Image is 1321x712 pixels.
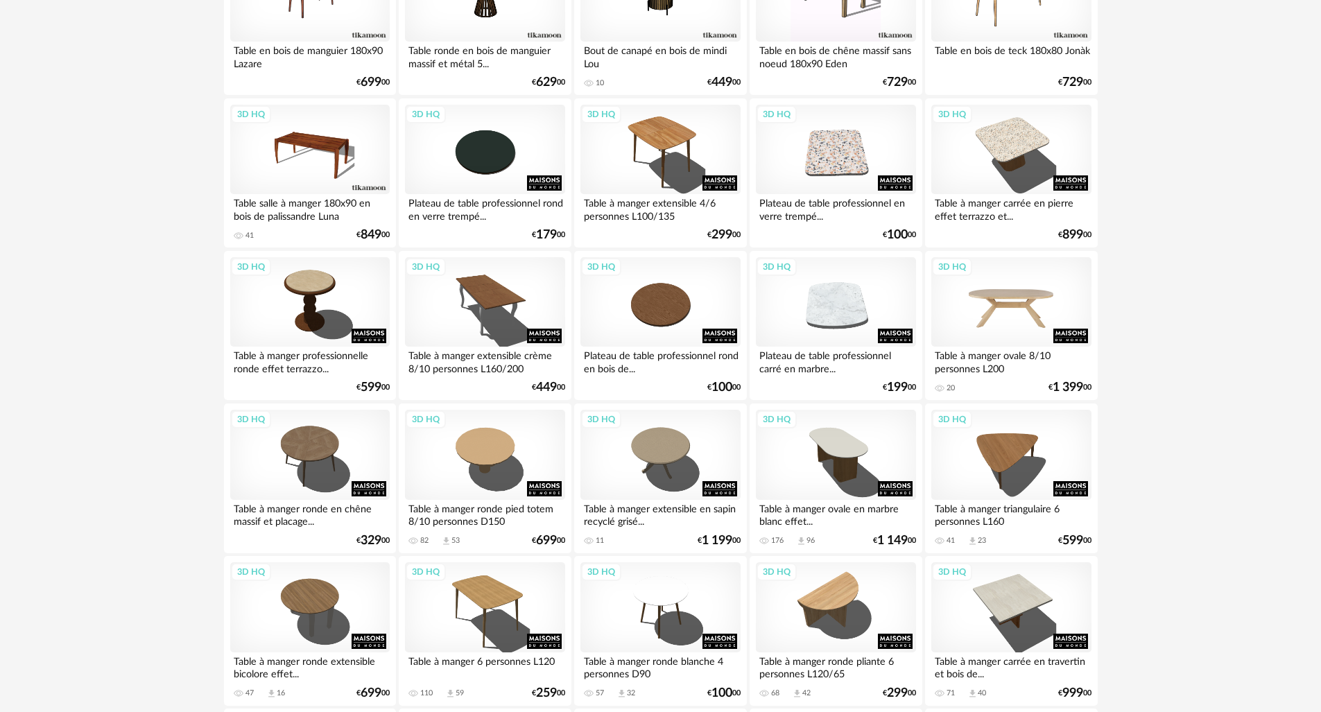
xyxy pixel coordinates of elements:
[806,536,815,546] div: 96
[361,78,381,87] span: 699
[750,251,922,401] a: 3D HQ Plateau de table professionnel carré en marbre... €19900
[711,78,732,87] span: 449
[361,688,381,698] span: 699
[711,383,732,392] span: 100
[925,98,1097,248] a: 3D HQ Table à manger carrée en pierre effet terrazzo et... €89900
[883,230,916,240] div: € 00
[931,347,1091,374] div: Table à manger ovale 8/10 personnes L200
[596,78,604,88] div: 10
[596,536,604,546] div: 11
[536,536,557,546] span: 699
[230,347,390,374] div: Table à manger professionnelle ronde effet terrazzo...
[883,78,916,87] div: € 00
[536,688,557,698] span: 259
[420,688,433,698] div: 110
[1058,78,1091,87] div: € 00
[441,536,451,546] span: Download icon
[947,536,955,546] div: 41
[1058,230,1091,240] div: € 00
[245,688,254,698] div: 47
[1053,383,1083,392] span: 1 399
[771,536,784,546] div: 176
[931,42,1091,69] div: Table en bois de teck 180x80 Jonàk
[627,688,635,698] div: 32
[711,688,732,698] span: 100
[445,688,456,699] span: Download icon
[707,688,741,698] div: € 00
[757,105,797,123] div: 3D HQ
[361,230,381,240] span: 849
[406,105,446,123] div: 3D HQ
[702,536,732,546] span: 1 199
[230,42,390,69] div: Table en bois de manguier 180x90 Lazare
[796,536,806,546] span: Download icon
[356,230,390,240] div: € 00
[1062,688,1083,698] span: 999
[756,500,915,528] div: Table à manger ovale en marbre blanc effet...
[356,78,390,87] div: € 00
[1062,78,1083,87] span: 729
[877,536,908,546] span: 1 149
[932,105,972,123] div: 3D HQ
[931,194,1091,222] div: Table à manger carrée en pierre effet terrazzo et...
[231,258,271,276] div: 3D HQ
[266,688,277,699] span: Download icon
[581,105,621,123] div: 3D HQ
[224,98,396,248] a: 3D HQ Table salle à manger 180x90 en bois de palissandre Luna 41 €84900
[399,251,571,401] a: 3D HQ Table à manger extensible crème 8/10 personnes L160/200 €44900
[750,98,922,248] a: 3D HQ Plateau de table professionnel en verre trempé... €10000
[574,556,746,706] a: 3D HQ Table à manger ronde blanche 4 personnes D90 57 Download icon 32 €10000
[596,688,604,698] div: 57
[356,383,390,392] div: € 00
[361,383,381,392] span: 599
[750,403,922,553] a: 3D HQ Table à manger ovale en marbre blanc effet... 176 Download icon 96 €1 14900
[757,258,797,276] div: 3D HQ
[361,536,381,546] span: 329
[883,383,916,392] div: € 00
[581,258,621,276] div: 3D HQ
[456,688,464,698] div: 59
[245,231,254,241] div: 41
[925,556,1097,706] a: 3D HQ Table à manger carrée en travertin et bois de... 71 Download icon 40 €99900
[932,410,972,428] div: 3D HQ
[574,251,746,401] a: 3D HQ Plateau de table professionnel rond en bois de... €10000
[580,42,740,69] div: Bout de canapé en bois de mindi Lou
[616,688,627,699] span: Download icon
[406,410,446,428] div: 3D HQ
[574,403,746,553] a: 3D HQ Table à manger extensible en sapin recyclé grisé... 11 €1 19900
[925,251,1097,401] a: 3D HQ Table à manger ovale 8/10 personnes L200 20 €1 39900
[771,688,779,698] div: 68
[756,42,915,69] div: Table en bois de chêne massif sans noeud 180x90 Eden
[883,688,916,698] div: € 00
[931,500,1091,528] div: Table à manger triangulaire 6 personnes L160
[978,688,986,698] div: 40
[405,347,564,374] div: Table à manger extensible crème 8/10 personnes L160/200
[1048,383,1091,392] div: € 00
[224,251,396,401] a: 3D HQ Table à manger professionnelle ronde effet terrazzo... €59900
[887,688,908,698] span: 299
[420,536,429,546] div: 82
[405,500,564,528] div: Table à manger ronde pied totem 8/10 personnes D150
[887,230,908,240] span: 100
[277,688,285,698] div: 16
[231,563,271,581] div: 3D HQ
[1058,688,1091,698] div: € 00
[932,258,972,276] div: 3D HQ
[757,410,797,428] div: 3D HQ
[406,563,446,581] div: 3D HQ
[580,194,740,222] div: Table à manger extensible 4/6 personnes L100/135
[399,556,571,706] a: 3D HQ Table à manger 6 personnes L120 110 Download icon 59 €25900
[536,383,557,392] span: 449
[532,383,565,392] div: € 00
[231,105,271,123] div: 3D HQ
[581,563,621,581] div: 3D HQ
[756,194,915,222] div: Plateau de table professionnel en verre trempé...
[580,652,740,680] div: Table à manger ronde blanche 4 personnes D90
[967,536,978,546] span: Download icon
[574,98,746,248] a: 3D HQ Table à manger extensible 4/6 personnes L100/135 €29900
[536,78,557,87] span: 629
[230,652,390,680] div: Table à manger ronde extensible bicolore effet...
[405,652,564,680] div: Table à manger 6 personnes L120
[711,230,732,240] span: 299
[1062,230,1083,240] span: 899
